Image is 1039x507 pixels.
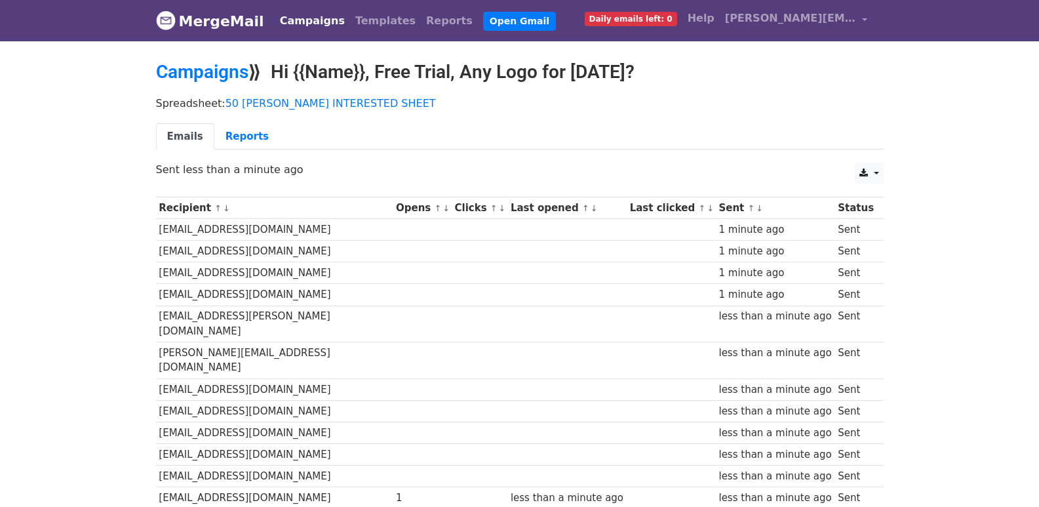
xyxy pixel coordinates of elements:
td: [EMAIL_ADDRESS][DOMAIN_NAME] [156,422,393,443]
a: ↑ [698,203,705,213]
a: ↑ [582,203,589,213]
td: Sent [834,378,876,400]
div: less than a minute ago [718,309,831,324]
a: ↓ [223,203,230,213]
td: Sent [834,400,876,422]
td: Sent [834,306,876,342]
td: [EMAIL_ADDRESS][DOMAIN_NAME] [156,284,393,306]
div: 1 minute ago [718,244,831,259]
div: 1 minute ago [718,266,831,281]
td: Sent [834,284,876,306]
th: Opens [393,197,452,219]
p: Spreadsheet: [156,96,884,110]
td: Sent [834,466,876,487]
a: 50 [PERSON_NAME] INTERESTED SHEET [225,97,436,110]
div: less than a minute ago [718,491,831,506]
div: less than a minute ago [718,382,831,397]
td: [EMAIL_ADDRESS][DOMAIN_NAME] [156,262,393,284]
div: 1 minute ago [718,287,831,302]
a: Help [682,5,720,31]
a: Campaigns [275,8,350,34]
div: less than a minute ago [718,404,831,419]
td: Sent [834,444,876,466]
th: Status [834,197,876,219]
td: Sent [834,219,876,241]
a: Templates [350,8,421,34]
div: less than a minute ago [718,469,831,484]
a: ↑ [434,203,441,213]
a: ↓ [591,203,598,213]
a: MergeMail [156,7,264,35]
p: Sent less than a minute ago [156,163,884,176]
th: Sent [716,197,835,219]
a: ↓ [707,203,714,213]
th: Last opened [507,197,627,219]
td: Sent [834,262,876,284]
a: [PERSON_NAME][EMAIL_ADDRESS][DOMAIN_NAME] [720,5,873,36]
td: [EMAIL_ADDRESS][PERSON_NAME][DOMAIN_NAME] [156,306,393,342]
th: Last clicked [627,197,716,219]
a: ↑ [490,203,498,213]
a: Open Gmail [483,12,556,31]
div: less than a minute ago [718,447,831,462]
td: [EMAIL_ADDRESS][DOMAIN_NAME] [156,466,393,487]
div: less than a minute ago [718,346,831,361]
div: 1 minute ago [718,222,831,237]
div: 1 [396,491,448,506]
td: [PERSON_NAME][EMAIL_ADDRESS][DOMAIN_NAME] [156,342,393,379]
div: less than a minute ago [718,426,831,441]
img: MergeMail logo [156,10,176,30]
span: Daily emails left: 0 [585,12,677,26]
a: ↓ [499,203,506,213]
a: Reports [214,123,280,150]
div: less than a minute ago [511,491,623,506]
a: ↓ [756,203,763,213]
a: ↑ [748,203,755,213]
span: [PERSON_NAME][EMAIL_ADDRESS][DOMAIN_NAME] [725,10,856,26]
td: [EMAIL_ADDRESS][DOMAIN_NAME] [156,241,393,262]
td: [EMAIL_ADDRESS][DOMAIN_NAME] [156,378,393,400]
td: Sent [834,342,876,379]
h2: ⟫ Hi {{Name}}, Free Trial, Any Logo for [DATE]? [156,61,884,83]
a: Daily emails left: 0 [579,5,682,31]
th: Recipient [156,197,393,219]
a: Campaigns [156,61,248,83]
td: [EMAIL_ADDRESS][DOMAIN_NAME] [156,219,393,241]
td: Sent [834,422,876,443]
a: ↑ [214,203,222,213]
a: Emails [156,123,214,150]
a: Reports [421,8,478,34]
td: [EMAIL_ADDRESS][DOMAIN_NAME] [156,400,393,422]
td: Sent [834,241,876,262]
a: ↓ [442,203,450,213]
td: [EMAIL_ADDRESS][DOMAIN_NAME] [156,444,393,466]
th: Clicks [452,197,507,219]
